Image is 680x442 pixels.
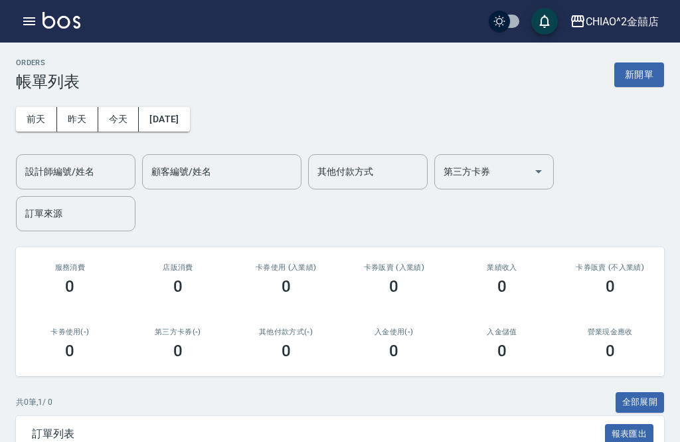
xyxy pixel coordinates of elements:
h3: 0 [389,342,398,360]
button: 全部展開 [616,392,665,413]
h3: 0 [282,277,291,296]
h3: 0 [173,277,183,296]
p: 共 0 筆, 1 / 0 [16,396,52,408]
h3: 0 [606,342,615,360]
img: Logo [42,12,80,29]
h3: 帳單列表 [16,72,80,91]
button: save [531,8,558,35]
div: CHIAO^2金囍店 [586,13,659,30]
h2: 其他付款方式(-) [248,328,324,336]
h3: 0 [173,342,183,360]
button: Open [528,161,549,182]
button: 昨天 [57,107,98,132]
h2: 入金使用(-) [356,328,432,336]
h2: 卡券販賣 (不入業績) [572,263,648,272]
h3: 0 [389,277,398,296]
button: 今天 [98,107,139,132]
h2: 入金儲值 [464,328,541,336]
h3: 0 [65,277,74,296]
h3: 0 [497,277,507,296]
button: 新開單 [614,62,664,87]
h2: 營業現金應收 [572,328,648,336]
h3: 服務消費 [32,263,108,272]
h3: 0 [65,342,74,360]
a: 新開單 [614,68,664,80]
button: [DATE] [139,107,189,132]
h2: 卡券使用 (入業績) [248,263,324,272]
button: 前天 [16,107,57,132]
h2: 業績收入 [464,263,541,272]
h2: ORDERS [16,58,80,67]
h2: 卡券販賣 (入業績) [356,263,432,272]
h3: 0 [606,277,615,296]
h2: 店販消費 [140,263,216,272]
h2: 卡券使用(-) [32,328,108,336]
a: 報表匯出 [605,427,654,439]
h2: 第三方卡券(-) [140,328,216,336]
h3: 0 [497,342,507,360]
span: 訂單列表 [32,427,605,441]
button: CHIAO^2金囍店 [564,8,664,35]
h3: 0 [282,342,291,360]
